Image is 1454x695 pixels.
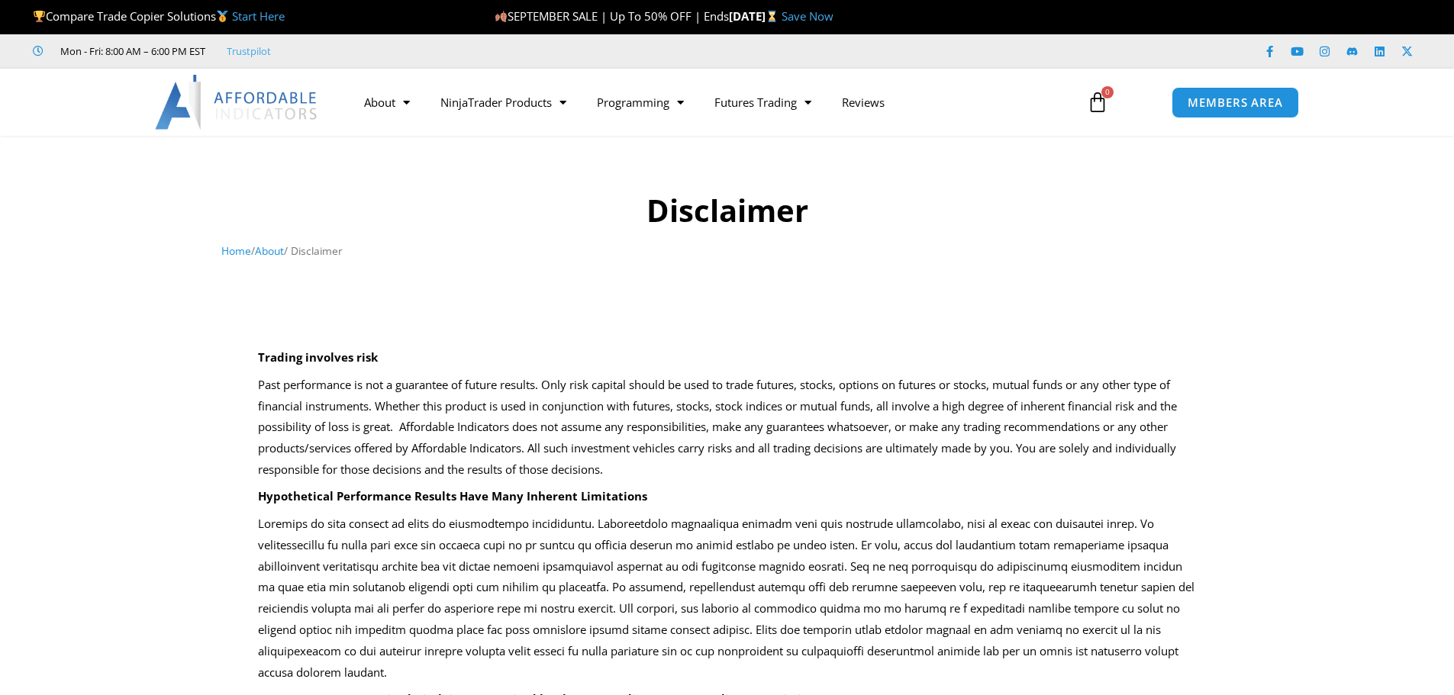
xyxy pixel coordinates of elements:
[255,243,284,258] a: About
[1172,87,1299,118] a: MEMBERS AREA
[155,75,319,130] img: LogoAI | Affordable Indicators – NinjaTrader
[34,11,45,22] img: 🏆
[782,8,833,24] a: Save Now
[227,42,271,60] a: Trustpilot
[699,85,827,120] a: Futures Trading
[221,189,1233,232] h1: Disclaimer
[56,42,205,60] span: Mon - Fri: 8:00 AM – 6:00 PM EST
[258,488,647,504] strong: Hypothetical Performance Results Have Many Inherent Limitations
[349,85,425,120] a: About
[33,8,285,24] span: Compare Trade Copier Solutions
[495,11,507,22] img: 🍂
[582,85,699,120] a: Programming
[349,85,1069,120] nav: Menu
[425,85,582,120] a: NinjaTrader Products
[221,243,251,258] a: Home
[258,375,1197,481] p: Past performance is not a guarantee of future results. Only risk capital should be used to trade ...
[766,11,778,22] img: ⌛
[221,241,1233,261] nav: Breadcrumb
[217,11,228,22] img: 🥇
[258,513,1197,684] p: Loremips do sita consect ad elits do eiusmodtempo incididuntu. Laboreetdolo magnaaliqua enimadm v...
[495,8,729,24] span: SEPTEMBER SALE | Up To 50% OFF | Ends
[729,8,782,24] strong: [DATE]
[258,349,378,365] strong: Trading involves risk
[1188,97,1283,108] span: MEMBERS AREA
[827,85,900,120] a: Reviews
[1064,80,1131,124] a: 0
[1101,86,1114,98] span: 0
[232,8,285,24] a: Start Here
